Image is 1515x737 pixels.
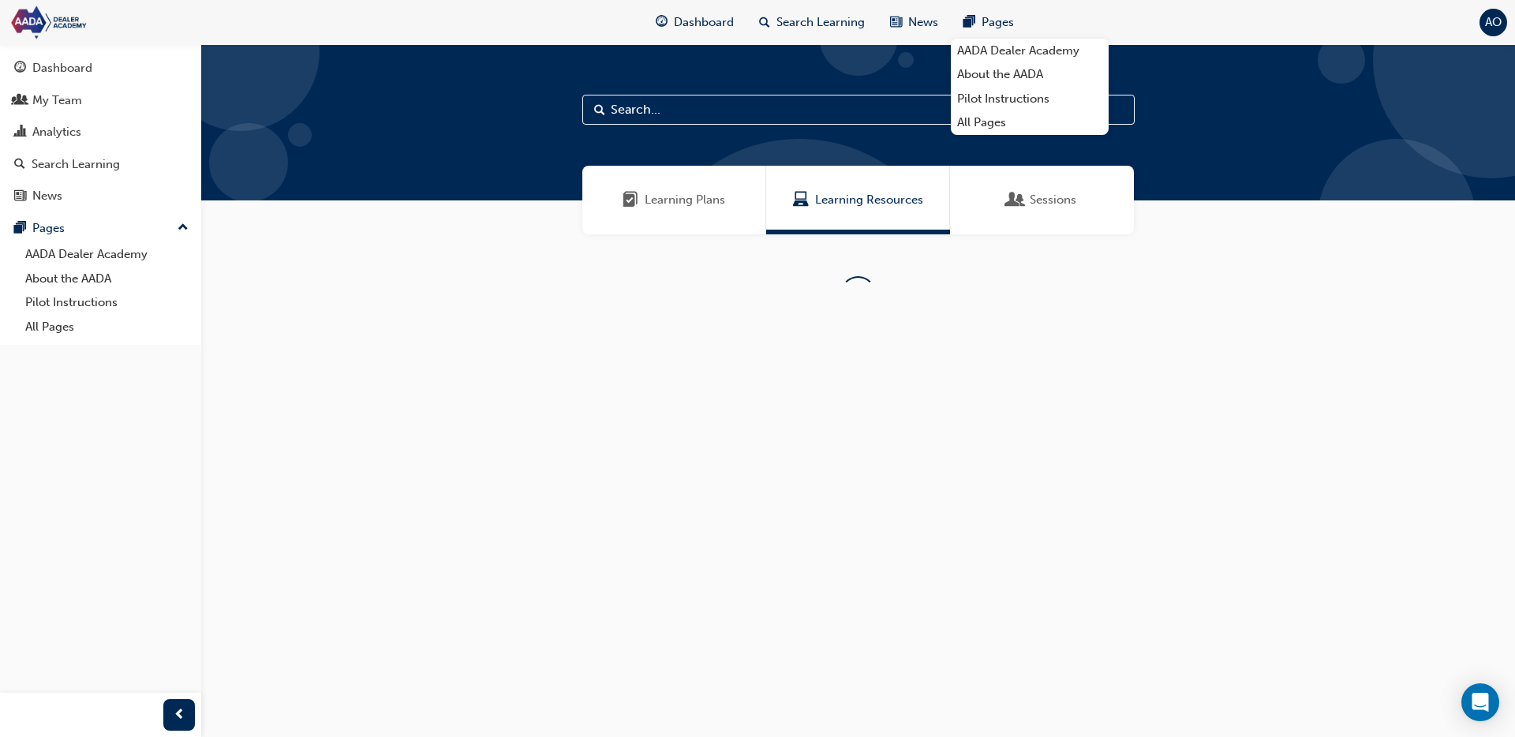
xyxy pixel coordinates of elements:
[32,219,65,238] div: Pages
[6,54,195,83] a: Dashboard
[951,87,1109,111] a: Pilot Instructions
[6,51,195,214] button: DashboardMy TeamAnalyticsSearch LearningNews
[950,166,1134,234] a: SessionsSessions
[1008,191,1023,209] span: Sessions
[6,86,195,115] a: My Team
[963,13,975,32] span: pages-icon
[908,13,938,32] span: News
[951,110,1109,135] a: All Pages
[32,155,120,174] div: Search Learning
[766,166,950,234] a: Learning ResourcesLearning Resources
[951,62,1109,87] a: About the AADA
[8,5,189,40] img: Trak
[14,222,26,236] span: pages-icon
[6,181,195,211] a: News
[19,267,195,291] a: About the AADA
[6,214,195,243] button: Pages
[877,6,951,39] a: news-iconNews
[1461,683,1499,721] div: Open Intercom Messenger
[759,13,770,32] span: search-icon
[32,92,82,110] div: My Team
[14,125,26,140] span: chart-icon
[951,39,1109,63] a: AADA Dealer Academy
[982,13,1014,32] span: Pages
[776,13,865,32] span: Search Learning
[890,13,902,32] span: news-icon
[656,13,668,32] span: guage-icon
[623,191,638,209] span: Learning Plans
[174,705,185,725] span: prev-icon
[1479,9,1507,36] button: AO
[645,191,725,209] span: Learning Plans
[6,118,195,147] a: Analytics
[951,6,1027,39] a: pages-iconPages
[815,191,923,209] span: Learning Resources
[32,59,92,77] div: Dashboard
[14,158,25,172] span: search-icon
[746,6,877,39] a: search-iconSearch Learning
[19,315,195,339] a: All Pages
[178,218,189,238] span: up-icon
[32,187,62,205] div: News
[1485,13,1502,32] span: AO
[19,242,195,267] a: AADA Dealer Academy
[6,150,195,179] a: Search Learning
[14,94,26,108] span: people-icon
[594,101,605,119] span: Search
[643,6,746,39] a: guage-iconDashboard
[793,191,809,209] span: Learning Resources
[14,189,26,204] span: news-icon
[582,166,766,234] a: Learning PlansLearning Plans
[32,123,81,141] div: Analytics
[14,62,26,76] span: guage-icon
[19,290,195,315] a: Pilot Instructions
[674,13,734,32] span: Dashboard
[582,95,1135,125] input: Search...
[1030,191,1076,209] span: Sessions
